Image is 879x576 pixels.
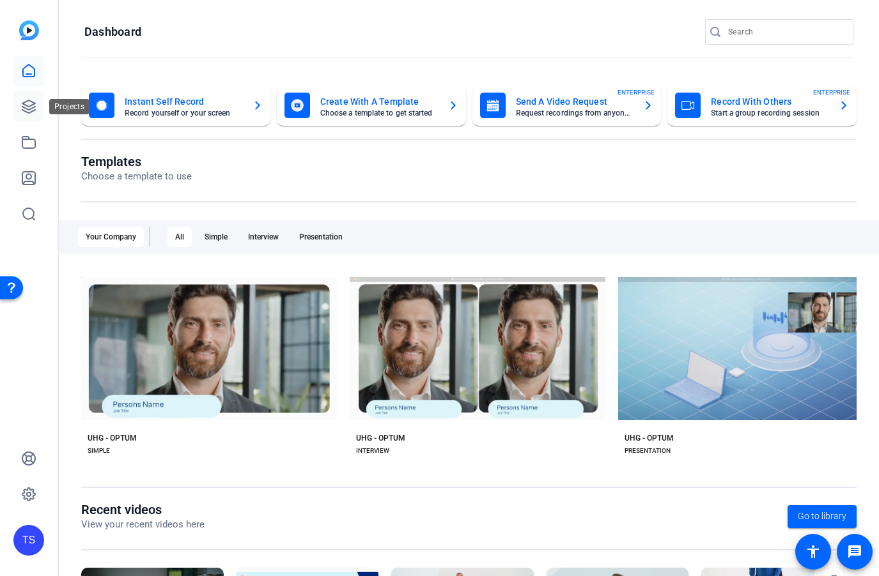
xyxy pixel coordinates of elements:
div: TS [13,525,44,556]
mat-card-subtitle: Choose a template to get started [320,109,438,117]
div: All [167,227,192,247]
mat-card-subtitle: Request recordings from anyone, anywhere [516,109,634,117]
div: Projects [49,99,89,114]
mat-icon: message [847,544,862,559]
p: View your recent videos here [81,517,205,532]
div: Your Company [78,227,144,247]
div: INTERVIEW [356,446,389,456]
div: UHG - OPTUM [88,433,137,443]
h1: Templates [81,154,192,169]
mat-card-subtitle: Record yourself or your screen [125,109,242,117]
h1: Dashboard [84,24,141,40]
a: Go to library [788,505,857,528]
mat-card-title: Record With Others [711,94,828,109]
button: Send A Video RequestRequest recordings from anyone, anywhereENTERPRISE [472,85,662,126]
img: blue-gradient.svg [19,20,39,40]
p: Choose a template to use [81,169,192,184]
div: SIMPLE [88,446,110,456]
div: UHG - OPTUM [625,433,674,443]
button: Instant Self RecordRecord yourself or your screen [81,85,270,126]
mat-icon: accessibility [805,544,821,559]
input: Search [728,24,843,40]
mat-card-title: Instant Self Record [125,94,242,109]
mat-card-title: Create With A Template [320,94,438,109]
mat-card-title: Send A Video Request [516,94,634,109]
div: Presentation [292,227,350,247]
div: Interview [240,227,286,247]
div: PRESENTATION [625,446,671,456]
h1: Recent videos [81,502,205,517]
div: UHG - OPTUM [356,433,405,443]
div: Simple [197,227,235,247]
span: ENTERPRISE [813,87,850,97]
button: Record With OthersStart a group recording sessionENTERPRISE [667,85,857,126]
button: Create With A TemplateChoose a template to get started [277,85,466,126]
span: Go to library [798,510,846,523]
mat-card-subtitle: Start a group recording session [711,109,828,117]
span: ENTERPRISE [618,87,655,97]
